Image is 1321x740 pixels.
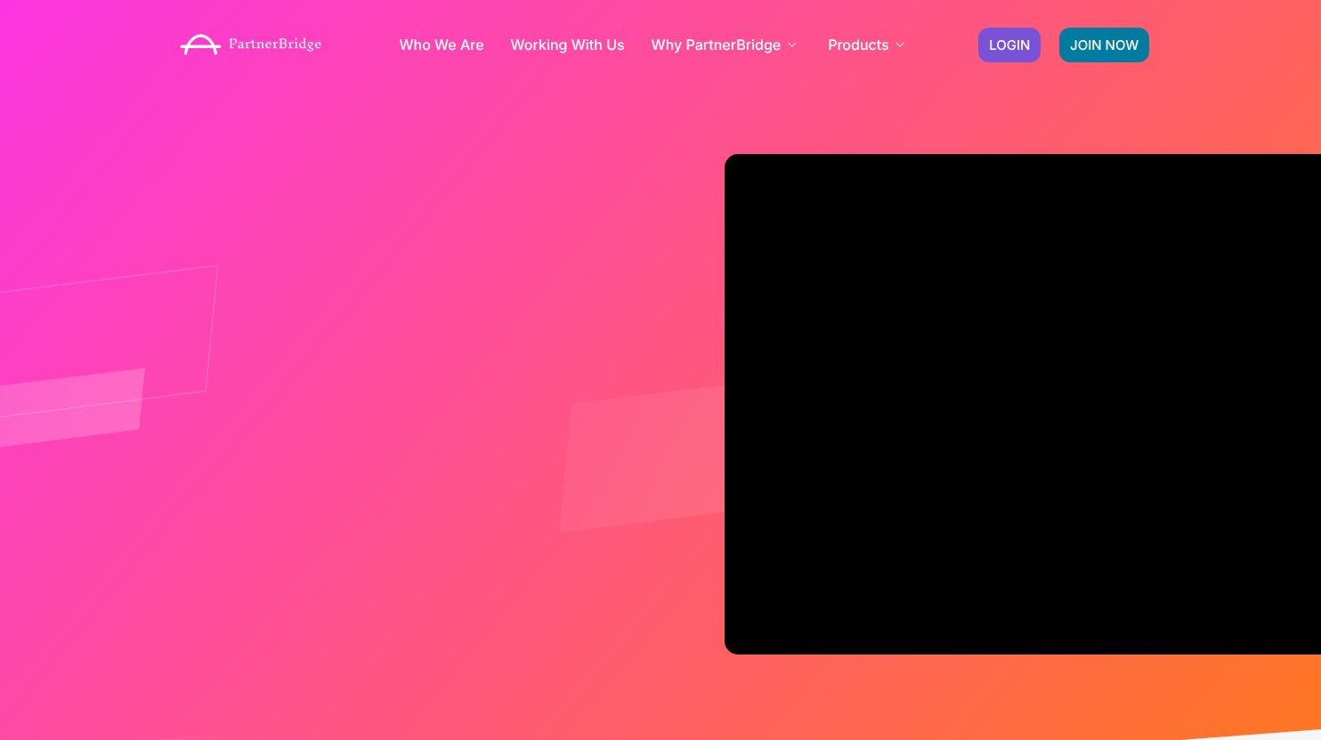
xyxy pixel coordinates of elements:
[978,28,1041,62] a: LOGIN
[1070,38,1139,52] span: JOIN NOW
[652,37,802,52] a: Why PartnerBridge
[511,37,625,52] a: Working With Us
[1059,28,1149,62] a: JOIN NOW
[399,37,483,52] a: Who We Are
[989,38,1030,52] span: LOGIN
[828,37,909,52] a: Products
